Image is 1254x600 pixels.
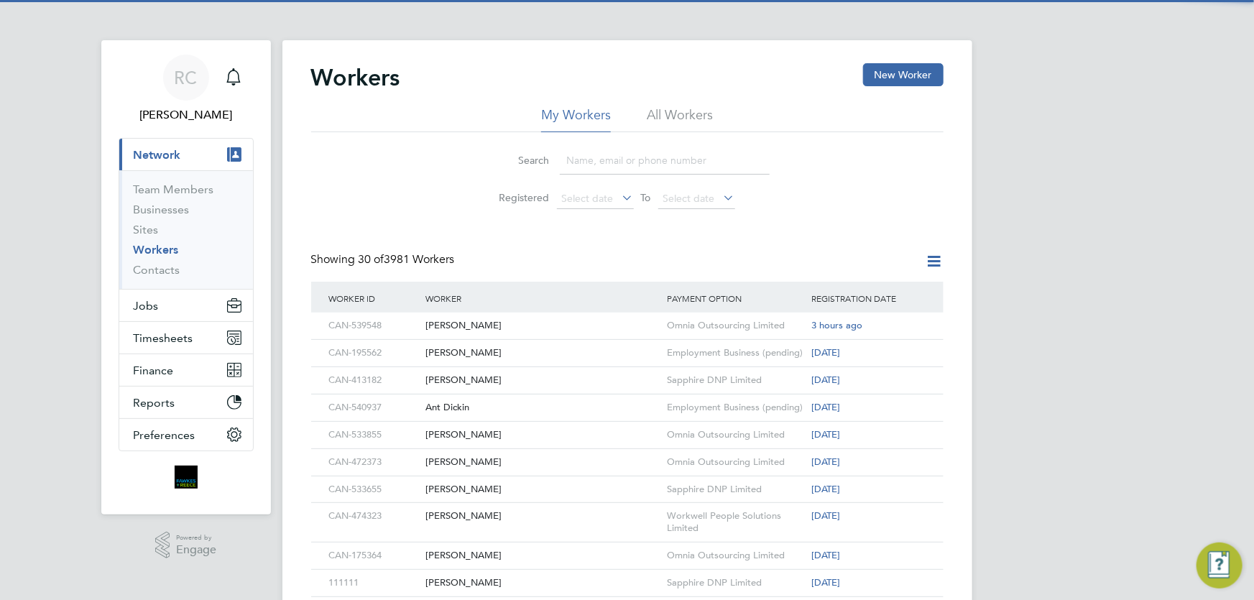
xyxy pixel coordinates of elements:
[663,394,808,421] div: Employment Business (pending)
[811,509,840,522] span: [DATE]
[326,542,929,554] a: CAN-175364[PERSON_NAME]Omnia Outsourcing Limited[DATE]
[541,106,611,132] li: My Workers
[863,63,944,86] button: New Worker
[637,188,655,207] span: To
[175,466,198,489] img: bromak-logo-retina.png
[134,364,174,377] span: Finance
[326,366,929,379] a: CAN-413182[PERSON_NAME]Sapphire DNP Limited[DATE]
[134,428,195,442] span: Preferences
[485,154,550,167] label: Search
[663,449,808,476] div: Omnia Outsourcing Limited
[422,449,663,476] div: [PERSON_NAME]
[176,544,216,556] span: Engage
[422,367,663,394] div: [PERSON_NAME]
[176,532,216,544] span: Powered by
[119,106,254,124] span: Robyn Clarke
[101,40,271,514] nav: Main navigation
[422,503,663,530] div: [PERSON_NAME]
[560,147,770,175] input: Name, email or phone number
[326,394,929,406] a: CAN-540937Ant DickinEmployment Business (pending)[DATE]
[663,367,808,394] div: Sapphire DNP Limited
[422,394,663,421] div: Ant Dickin
[422,282,663,315] div: Worker
[134,243,179,257] a: Workers
[422,476,663,503] div: [PERSON_NAME]
[326,422,422,448] div: CAN-533855
[326,476,422,503] div: CAN-533655
[326,569,929,581] a: 111111[PERSON_NAME]Sapphire DNP Limited[DATE]
[422,422,663,448] div: [PERSON_NAME]
[422,543,663,569] div: [PERSON_NAME]
[119,387,253,418] button: Reports
[808,282,928,315] div: Registration Date
[119,290,253,321] button: Jobs
[134,299,159,313] span: Jobs
[311,252,458,267] div: Showing
[119,170,253,289] div: Network
[663,422,808,448] div: Omnia Outsourcing Limited
[562,192,614,205] span: Select date
[326,448,929,461] a: CAN-472373[PERSON_NAME]Omnia Outsourcing Limited[DATE]
[663,570,808,596] div: Sapphire DNP Limited
[134,331,193,345] span: Timesheets
[811,483,840,495] span: [DATE]
[647,106,713,132] li: All Workers
[326,449,422,476] div: CAN-472373
[119,55,254,124] a: RC[PERSON_NAME]
[663,543,808,569] div: Omnia Outsourcing Limited
[134,396,175,410] span: Reports
[119,354,253,386] button: Finance
[326,543,422,569] div: CAN-175364
[359,252,455,267] span: 3981 Workers
[326,570,422,596] div: 111111
[663,476,808,503] div: Sapphire DNP Limited
[359,252,384,267] span: 30 of
[134,203,190,216] a: Businesses
[311,63,400,92] h2: Workers
[663,340,808,366] div: Employment Business (pending)
[326,502,929,514] a: CAN-474323[PERSON_NAME]Workwell People Solutions Limited[DATE]
[663,192,715,205] span: Select date
[326,421,929,433] a: CAN-533855[PERSON_NAME]Omnia Outsourcing Limited[DATE]
[326,340,422,366] div: CAN-195562
[119,322,253,354] button: Timesheets
[422,313,663,339] div: [PERSON_NAME]
[134,148,181,162] span: Network
[326,476,929,488] a: CAN-533655[PERSON_NAME]Sapphire DNP Limited[DATE]
[663,313,808,339] div: Omnia Outsourcing Limited
[119,139,253,170] button: Network
[811,456,840,468] span: [DATE]
[663,503,808,542] div: Workwell People Solutions Limited
[119,466,254,489] a: Go to home page
[663,282,808,315] div: Payment Option
[326,312,929,324] a: CAN-539548[PERSON_NAME]Omnia Outsourcing Limited3 hours ago
[811,428,840,440] span: [DATE]
[326,282,422,315] div: Worker ID
[155,532,216,559] a: Powered byEngage
[485,191,550,204] label: Registered
[175,68,198,87] span: RC
[326,367,422,394] div: CAN-413182
[134,263,180,277] a: Contacts
[134,183,214,196] a: Team Members
[811,549,840,561] span: [DATE]
[811,401,840,413] span: [DATE]
[1197,543,1243,589] button: Engage Resource Center
[326,503,422,530] div: CAN-474323
[134,223,159,236] a: Sites
[326,313,422,339] div: CAN-539548
[326,394,422,421] div: CAN-540937
[811,576,840,589] span: [DATE]
[811,319,862,331] span: 3 hours ago
[811,374,840,386] span: [DATE]
[326,339,929,351] a: CAN-195562[PERSON_NAME]Employment Business (pending)[DATE]
[422,570,663,596] div: [PERSON_NAME]
[119,419,253,451] button: Preferences
[811,346,840,359] span: [DATE]
[422,340,663,366] div: [PERSON_NAME]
